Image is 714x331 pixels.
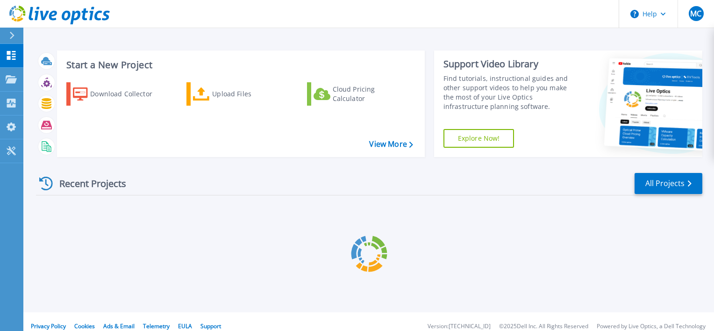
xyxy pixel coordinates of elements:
[178,322,192,330] a: EULA
[428,324,491,330] li: Version: [TECHNICAL_ID]
[597,324,706,330] li: Powered by Live Optics, a Dell Technology
[66,82,171,106] a: Download Collector
[499,324,588,330] li: © 2025 Dell Inc. All Rights Reserved
[186,82,291,106] a: Upload Files
[200,322,221,330] a: Support
[31,322,66,330] a: Privacy Policy
[443,129,514,148] a: Explore Now!
[690,10,701,17] span: MC
[369,140,413,149] a: View More
[443,58,578,70] div: Support Video Library
[307,82,411,106] a: Cloud Pricing Calculator
[36,172,139,195] div: Recent Projects
[635,173,702,194] a: All Projects
[212,85,287,103] div: Upload Files
[90,85,165,103] div: Download Collector
[333,85,407,103] div: Cloud Pricing Calculator
[74,322,95,330] a: Cookies
[103,322,135,330] a: Ads & Email
[443,74,578,111] div: Find tutorials, instructional guides and other support videos to help you make the most of your L...
[143,322,170,330] a: Telemetry
[66,60,413,70] h3: Start a New Project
